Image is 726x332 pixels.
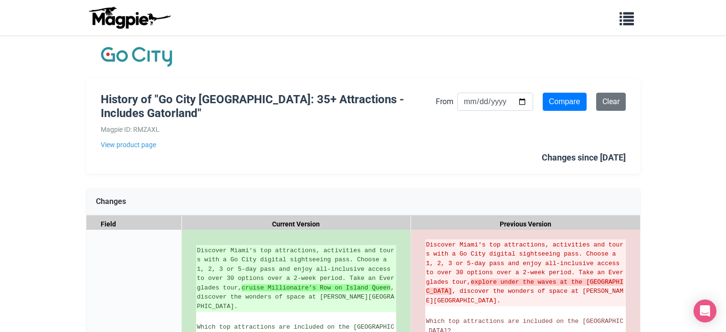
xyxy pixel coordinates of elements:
[436,96,453,108] label: From
[182,215,411,233] div: Current Version
[86,188,640,215] div: Changes
[86,215,182,233] div: Field
[694,300,716,322] div: Open Intercom Messenger
[101,139,436,150] a: View product page
[197,246,395,311] ins: Discover Miami's top attractions, activities and tours with a Go City digital sightseeing pass. C...
[426,278,623,295] strong: explore under the waves at the [GEOGRAPHIC_DATA]
[596,93,626,111] a: Clear
[101,124,436,135] div: Magpie ID: RMZAXL
[426,240,625,306] del: Discover Miami's top attractions, activities and tours with a Go City digital sightseeing pass. C...
[101,93,436,120] h1: History of "Go City [GEOGRAPHIC_DATA]: 35+ Attractions - Includes Gatorland"
[86,6,172,29] img: logo-ab69f6fb50320c5b225c76a69d11143b.png
[542,151,626,165] div: Changes since [DATE]
[242,284,390,291] strong: cruise Millionaire’s Row on Island Queen
[101,45,172,69] img: Company Logo
[411,215,640,233] div: Previous Version
[543,93,587,111] input: Compare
